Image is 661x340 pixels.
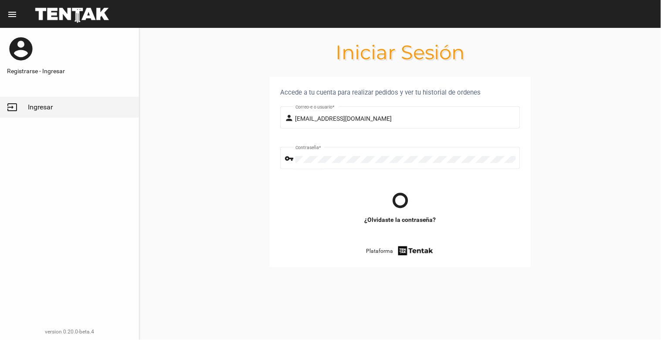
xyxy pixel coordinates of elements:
[364,215,436,224] a: ¿Olvidaste la contraseña?
[280,87,520,98] div: Accede a tu cuenta para realizar pedidos y ver tu historial de ordenes
[7,9,17,20] mat-icon: menu
[7,67,132,75] a: Registrarse - Ingresar
[7,327,132,336] div: version 0.20.0-beta.4
[285,113,295,123] mat-icon: person
[7,35,35,63] mat-icon: account_circle
[139,45,661,59] h1: Iniciar Sesión
[397,245,434,257] img: tentak-firm.png
[285,153,295,164] mat-icon: vpn_key
[366,245,434,257] a: Plataforma
[28,103,53,112] span: Ingresar
[366,247,393,255] span: Plataforma
[7,102,17,112] mat-icon: input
